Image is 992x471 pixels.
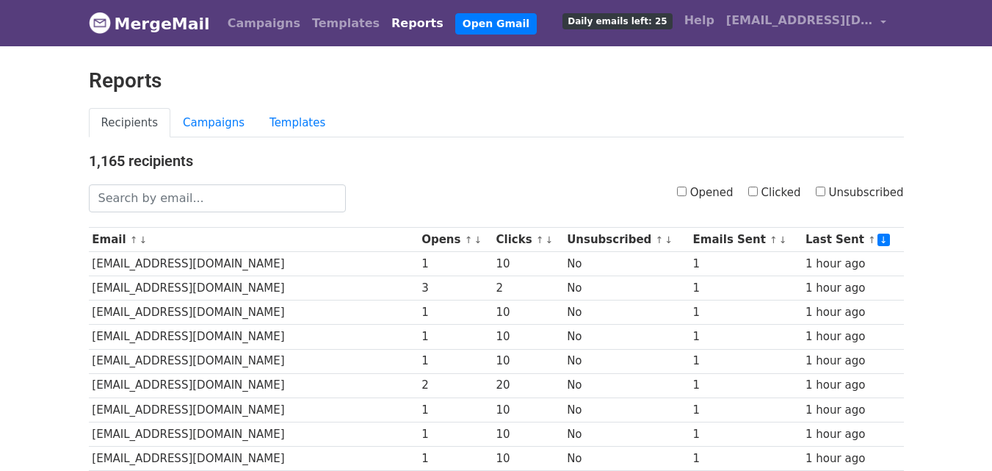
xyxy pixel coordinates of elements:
td: 1 [689,446,802,470]
a: ↓ [474,234,482,245]
td: [EMAIL_ADDRESS][DOMAIN_NAME] [89,422,419,446]
td: 1 [418,252,492,276]
td: 1 [418,349,492,373]
label: Opened [677,184,734,201]
label: Clicked [748,184,801,201]
span: Daily emails left: 25 [562,13,672,29]
td: 1 [689,422,802,446]
td: No [563,422,689,446]
a: ↓ [779,234,787,245]
th: Clicks [493,228,564,252]
td: 1 [418,422,492,446]
td: 2 [493,276,564,301]
td: 1 [689,325,802,349]
td: 1 hour ago [802,398,903,422]
th: Opens [418,228,492,252]
td: 3 [418,276,492,301]
a: Campaigns [222,9,306,38]
td: 10 [493,398,564,422]
td: 10 [493,325,564,349]
td: 1 [689,373,802,398]
td: 10 [493,349,564,373]
h4: 1,165 recipients [89,152,904,170]
a: [EMAIL_ADDRESS][DOMAIN_NAME] [720,6,892,40]
td: 10 [493,301,564,325]
td: 1 hour ago [802,276,903,301]
a: Reports [385,9,449,38]
td: 1 [689,252,802,276]
span: [EMAIL_ADDRESS][DOMAIN_NAME] [726,12,873,29]
td: 1 hour ago [802,252,903,276]
td: No [563,301,689,325]
td: [EMAIL_ADDRESS][DOMAIN_NAME] [89,325,419,349]
td: 10 [493,446,564,470]
td: 10 [493,422,564,446]
td: No [563,349,689,373]
a: ↓ [877,234,890,246]
td: 1 [689,349,802,373]
a: ↓ [546,234,554,245]
input: Clicked [748,187,758,196]
td: 1 hour ago [802,349,903,373]
td: 10 [493,252,564,276]
td: 1 [689,276,802,301]
td: [EMAIL_ADDRESS][DOMAIN_NAME] [89,446,419,470]
td: [EMAIL_ADDRESS][DOMAIN_NAME] [89,349,419,373]
a: Campaigns [170,108,257,138]
label: Unsubscribed [816,184,904,201]
img: MergeMail logo [89,12,111,34]
td: 1 [689,398,802,422]
a: ↑ [868,234,876,245]
td: 1 [689,301,802,325]
td: [EMAIL_ADDRESS][DOMAIN_NAME] [89,373,419,398]
td: 20 [493,373,564,398]
a: Templates [257,108,338,138]
a: Daily emails left: 25 [557,6,678,35]
td: [EMAIL_ADDRESS][DOMAIN_NAME] [89,398,419,422]
td: No [563,252,689,276]
a: ↑ [770,234,778,245]
td: 1 hour ago [802,422,903,446]
td: [EMAIL_ADDRESS][DOMAIN_NAME] [89,301,419,325]
a: ↑ [465,234,473,245]
td: No [563,446,689,470]
td: No [563,373,689,398]
td: 1 hour ago [802,446,903,470]
td: No [563,276,689,301]
input: Opened [677,187,687,196]
th: Last Sent [802,228,903,252]
a: Recipients [89,108,171,138]
td: 1 hour ago [802,325,903,349]
a: ↑ [656,234,664,245]
a: ↓ [665,234,673,245]
td: No [563,325,689,349]
a: ↓ [140,234,148,245]
a: Help [678,6,720,35]
td: 1 hour ago [802,301,903,325]
td: 2 [418,373,492,398]
h2: Reports [89,68,904,93]
td: 1 [418,325,492,349]
a: ↑ [130,234,138,245]
td: [EMAIL_ADDRESS][DOMAIN_NAME] [89,252,419,276]
th: Emails Sent [689,228,802,252]
td: 1 [418,398,492,422]
td: No [563,398,689,422]
a: Open Gmail [455,13,537,35]
td: 1 [418,446,492,470]
td: [EMAIL_ADDRESS][DOMAIN_NAME] [89,276,419,301]
input: Search by email... [89,184,346,212]
a: ↑ [536,234,544,245]
th: Unsubscribed [563,228,689,252]
a: Templates [306,9,385,38]
a: MergeMail [89,8,210,39]
td: 1 [418,301,492,325]
th: Email [89,228,419,252]
td: 1 hour ago [802,373,903,398]
input: Unsubscribed [816,187,825,196]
